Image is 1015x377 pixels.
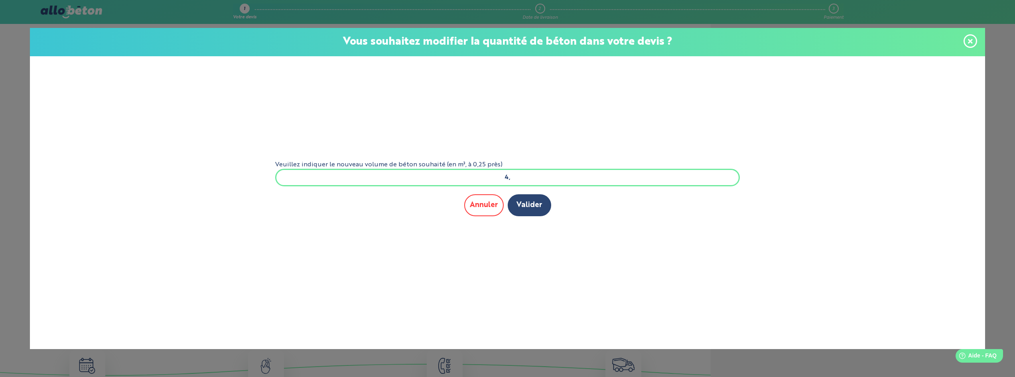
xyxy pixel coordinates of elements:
button: Annuler [464,194,504,216]
label: Veuillez indiquer le nouveau volume de béton souhaité (en m³, à 0,25 près) [275,161,740,168]
p: Vous souhaitez modifier la quantité de béton dans votre devis ? [38,36,977,48]
button: Valider [508,194,551,216]
input: xxx [275,169,740,186]
iframe: Help widget launcher [944,346,1006,368]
